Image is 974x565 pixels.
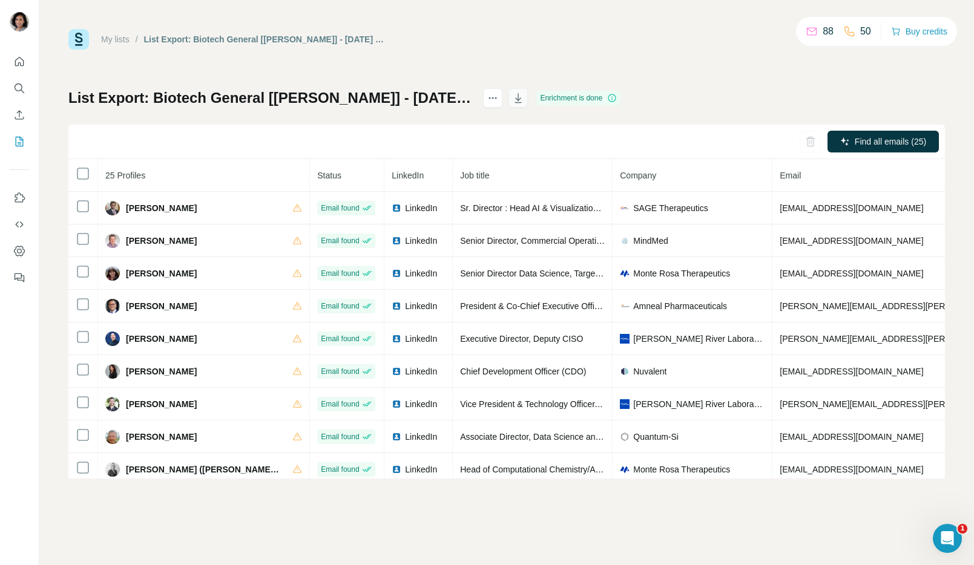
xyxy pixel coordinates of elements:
[823,24,834,39] p: 88
[68,29,89,50] img: Surfe Logo
[460,465,612,474] span: Head of Computational Chemistry/AI/ML
[68,88,472,108] h1: List Export: Biotech General [[PERSON_NAME]] - [DATE] 14:53
[321,203,359,214] span: Email found
[126,365,197,377] span: [PERSON_NAME]
[405,267,437,279] span: LinkedIn
[780,236,923,246] span: [EMAIL_ADDRESS][DOMAIN_NAME]
[828,131,939,152] button: Find all emails (25)
[483,88,502,108] button: actions
[780,203,923,213] span: [EMAIL_ADDRESS][DOMAIN_NAME]
[392,203,401,213] img: LinkedIn logo
[405,431,437,443] span: LinkedIn
[105,299,120,313] img: Avatar
[460,399,726,409] span: Vice President & Technology Officer, Global Architecture & Engineering
[321,333,359,344] span: Email found
[405,235,437,247] span: LinkedIn
[460,432,642,442] span: Associate Director, Data Science and Algorithms
[10,187,29,209] button: Use Surfe on LinkedIn
[10,77,29,99] button: Search
[392,269,401,278] img: LinkedIn logo
[620,465,630,474] img: company-logo
[460,171,489,180] span: Job title
[126,235,197,247] span: [PERSON_NAME]
[620,367,630,376] img: company-logo
[860,24,871,39] p: 50
[633,333,765,345] span: [PERSON_NAME] River Laboratories
[392,399,401,409] img: LinkedIn logo
[633,398,765,410] span: [PERSON_NAME] River Laboratories
[144,33,384,45] div: List Export: Biotech General [[PERSON_NAME]] - [DATE] 14:53
[10,12,29,31] img: Avatar
[321,301,359,312] span: Email found
[891,23,947,40] button: Buy credits
[392,236,401,246] img: LinkedIn logo
[460,334,583,344] span: Executive Director, Deputy CISO
[620,269,630,278] img: company-logo
[405,300,437,312] span: LinkedIn
[105,266,120,281] img: Avatar
[780,269,923,278] span: [EMAIL_ADDRESS][DOMAIN_NAME]
[101,34,130,44] a: My lists
[780,367,923,376] span: [EMAIL_ADDRESS][DOMAIN_NAME]
[321,399,359,410] span: Email found
[405,398,437,410] span: LinkedIn
[321,366,359,377] span: Email found
[10,214,29,235] button: Use Surfe API
[126,300,197,312] span: [PERSON_NAME]
[105,397,120,411] img: Avatar
[10,267,29,289] button: Feedback
[321,235,359,246] span: Email found
[10,240,29,262] button: Dashboard
[620,432,630,442] img: company-logo
[392,465,401,474] img: LinkedIn logo
[620,171,656,180] span: Company
[620,334,630,344] img: company-logo
[10,131,29,152] button: My lists
[392,334,401,344] img: LinkedIn logo
[105,364,120,379] img: Avatar
[126,202,197,214] span: [PERSON_NAME]
[126,463,280,475] span: [PERSON_NAME] ([PERSON_NAME], PhD
[460,367,586,376] span: Chief Development Officer (CDO)
[321,464,359,475] span: Email found
[105,201,120,215] img: Avatar
[105,234,120,248] img: Avatar
[405,463,437,475] span: LinkedIn
[780,171,801,180] span: Email
[780,465,923,474] span: [EMAIL_ADDRESS][DOMAIN_NAME]
[958,524,967,534] span: 1
[321,431,359,442] span: Email found
[317,171,341,180] span: Status
[392,171,424,180] span: LinkedIn
[460,236,708,246] span: Senior Director, Commercial Operations and Business Intelligence
[460,269,732,278] span: Senior Director Data Science, Target Discovery & Computational Biology
[105,171,145,180] span: 25 Profiles
[105,331,120,346] img: Avatar
[620,399,630,409] img: company-logo
[10,104,29,126] button: Enrich CSV
[405,202,437,214] span: LinkedIn
[10,51,29,73] button: Quick start
[633,365,666,377] span: Nuvalent
[105,462,120,477] img: Avatar
[460,301,606,311] span: President & Co-Chief Executive Officer
[392,367,401,376] img: LinkedIn logo
[633,235,668,247] span: MindMed
[633,267,730,279] span: Monte Rosa Therapeutics
[392,432,401,442] img: LinkedIn logo
[126,267,197,279] span: [PERSON_NAME]
[620,203,630,213] img: company-logo
[136,33,138,45] li: /
[460,203,832,213] span: Sr. Director : Head AI & Visualization | R&D, Medical Affairs, Compliance, Patient Srvs, Commercial
[633,431,679,443] span: Quantum-Si
[855,136,926,148] span: Find all emails (25)
[933,524,962,553] iframe: Intercom live chat
[321,268,359,279] span: Email found
[620,236,630,246] img: company-logo
[780,432,923,442] span: [EMAIL_ADDRESS][DOMAIN_NAME]
[405,333,437,345] span: LinkedIn
[536,91,620,105] div: Enrichment is done
[405,365,437,377] span: LinkedIn
[105,429,120,444] img: Avatar
[126,398,197,410] span: [PERSON_NAME]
